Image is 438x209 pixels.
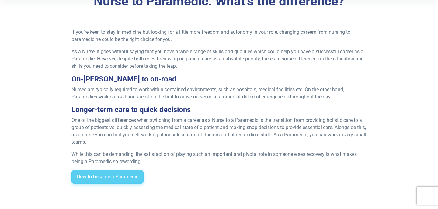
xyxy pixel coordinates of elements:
[71,48,367,70] p: As a Nurse, it goes without saying that you have a whole range of skills and qualities which coul...
[71,29,350,42] span: If you’re keen to stay in medicine but looking for a little more freedom and autonomy in your rol...
[71,105,191,114] strong: Longer-term care to quick decisions
[71,151,367,165] p: While this can be demanding, the satisfaction of playing such an important and pivotal role in so...
[71,86,367,101] p: Nurses are typically required to work within contained environments, such as hospitals, medical f...
[71,75,176,83] strong: On-[PERSON_NAME] to on-road
[71,170,144,184] a: How to become a Paramedic
[71,117,367,146] p: One of the biggest differences when switching from a career as a Nurse to a Paramedic is the tran...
